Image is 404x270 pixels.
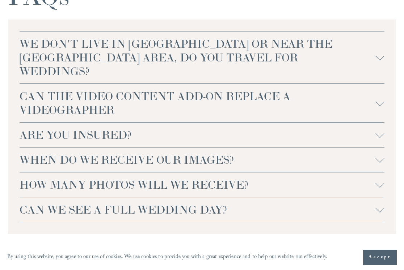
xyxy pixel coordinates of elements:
span: CAN THE VIDEO CONTENT ADD-ON REPLACE A VIDEOGRAPHER [20,89,375,117]
button: HOW MANY PHOTOS WILL WE RECEIVE? [20,172,384,197]
button: ARE YOU INSURED? [20,123,384,147]
button: CAN THE VIDEO CONTENT ADD-ON REPLACE A VIDEOGRAPHER [20,84,384,122]
span: ARE YOU INSURED? [20,128,375,142]
span: Accept [369,254,391,261]
button: CAN WE SEE A FULL WEDDING DAY? [20,197,384,222]
button: Accept [363,250,397,265]
span: WHEN DO WE RECEIVE OUR IMAGES? [20,153,375,167]
span: HOW MANY PHOTOS WILL WE RECEIVE? [20,178,375,192]
button: WHEN DO WE RECEIVE OUR IMAGES? [20,147,384,172]
p: By using this website, you agree to our use of cookies. We use cookies to provide you with a grea... [7,252,327,262]
button: WE DON'T LIVE IN [GEOGRAPHIC_DATA] OR NEAR THE [GEOGRAPHIC_DATA] AREA, DO YOU TRAVEL FOR WEDDINGS? [20,31,384,83]
span: WE DON'T LIVE IN [GEOGRAPHIC_DATA] OR NEAR THE [GEOGRAPHIC_DATA] AREA, DO YOU TRAVEL FOR WEDDINGS? [20,37,375,78]
span: CAN WE SEE A FULL WEDDING DAY? [20,203,375,217]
